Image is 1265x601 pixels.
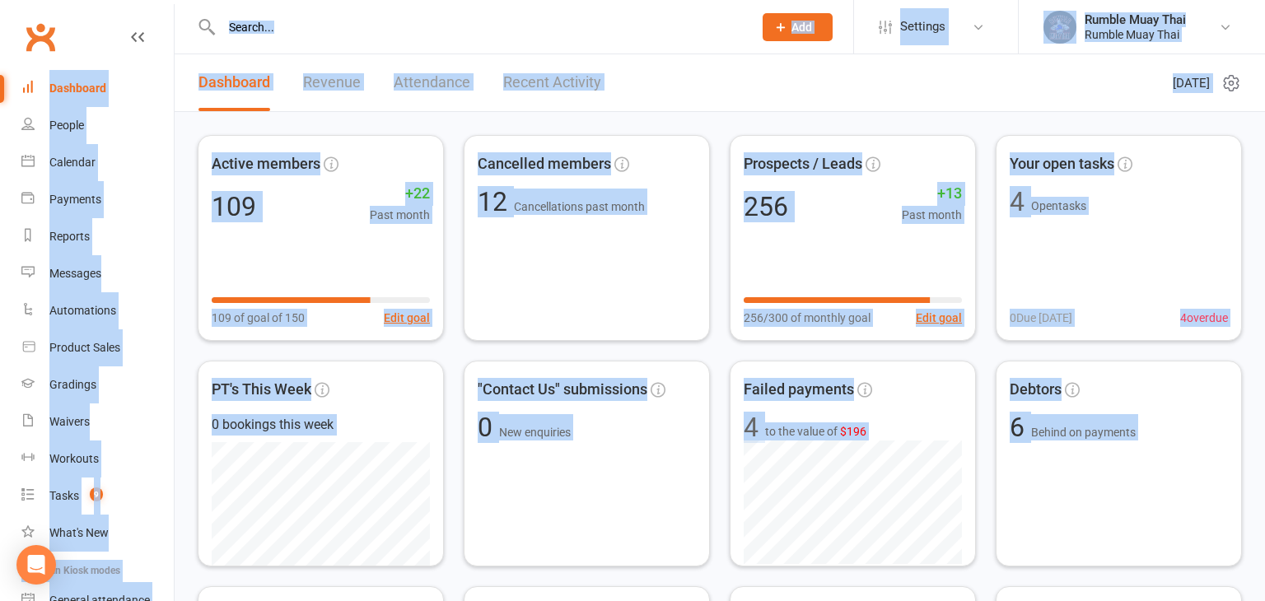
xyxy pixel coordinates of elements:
[744,193,788,220] div: 256
[370,206,430,224] span: Past month
[49,415,90,428] div: Waivers
[49,156,96,169] div: Calendar
[16,545,56,585] div: Open Intercom Messenger
[212,193,256,220] div: 109
[21,107,174,144] a: People
[21,515,174,552] a: What's New
[49,452,99,465] div: Workouts
[21,255,174,292] a: Messages
[20,16,61,58] a: Clubworx
[217,16,741,39] input: Search...
[499,426,571,439] span: New enquiries
[1010,309,1072,327] span: 0 Due [DATE]
[1031,426,1136,439] span: Behind on payments
[212,152,320,176] span: Active members
[1010,189,1025,215] div: 4
[902,182,962,206] span: +13
[90,487,103,501] span: 9
[744,378,854,402] span: Failed payments
[394,54,470,111] a: Attendance
[763,13,833,41] button: Add
[21,478,174,515] a: Tasks 9
[1085,27,1186,42] div: Rumble Muay Thai
[198,54,270,111] a: Dashboard
[1031,199,1086,212] span: Open tasks
[49,230,90,243] div: Reports
[49,267,101,280] div: Messages
[478,152,611,176] span: Cancelled members
[21,366,174,403] a: Gradings
[744,414,759,440] div: 4
[49,489,79,502] div: Tasks
[744,152,862,176] span: Prospects / Leads
[370,182,430,206] span: +22
[49,304,116,317] div: Automations
[21,292,174,329] a: Automations
[21,329,174,366] a: Product Sales
[791,21,812,34] span: Add
[212,309,305,327] span: 109 of goal of 150
[21,403,174,440] a: Waivers
[1043,11,1076,44] img: thumb_image1688088946.png
[49,378,96,391] div: Gradings
[900,8,945,45] span: Settings
[478,412,499,443] span: 0
[503,54,601,111] a: Recent Activity
[902,206,962,224] span: Past month
[1010,412,1031,443] span: 6
[21,144,174,181] a: Calendar
[384,309,430,327] button: Edit goal
[1173,73,1210,93] span: [DATE]
[514,200,645,213] span: Cancellations past month
[49,119,84,132] div: People
[478,186,514,217] span: 12
[744,309,871,327] span: 256/300 of monthly goal
[212,378,311,402] span: PT's This Week
[21,440,174,478] a: Workouts
[840,425,866,438] span: $196
[765,422,866,440] span: to the value of
[1010,152,1114,176] span: Your open tasks
[21,181,174,218] a: Payments
[478,378,647,402] span: "Contact Us" submissions
[21,70,174,107] a: Dashboard
[1180,309,1228,327] span: 4 overdue
[303,54,361,111] a: Revenue
[49,526,109,539] div: What's New
[21,218,174,255] a: Reports
[49,82,106,95] div: Dashboard
[49,193,101,206] div: Payments
[916,309,962,327] button: Edit goal
[49,341,120,354] div: Product Sales
[1010,378,1062,402] span: Debtors
[212,414,430,436] div: 0 bookings this week
[1085,12,1186,27] div: Rumble Muay Thai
